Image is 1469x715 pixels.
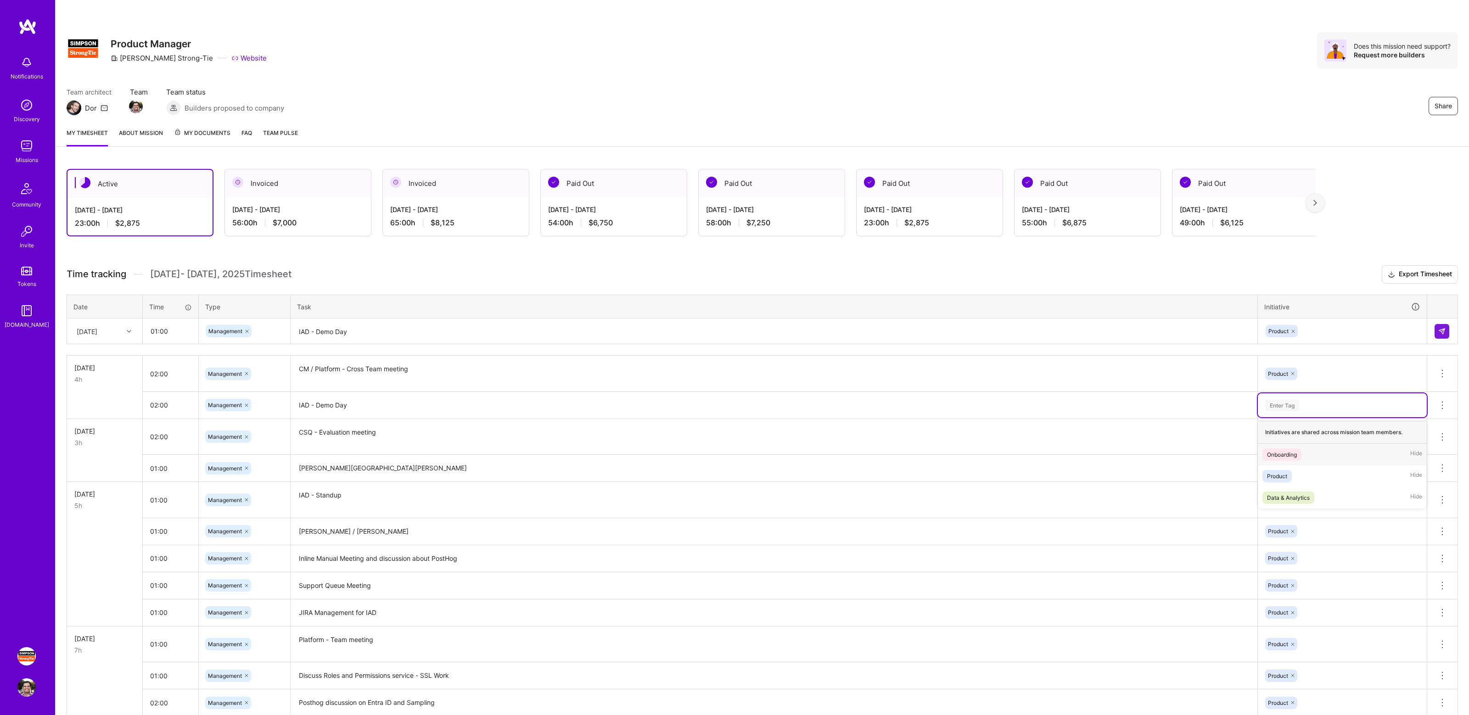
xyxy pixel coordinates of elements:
[17,647,36,665] img: Simpson Strong-Tie: Product Manager
[130,99,142,114] a: Team Member Avatar
[74,363,135,373] div: [DATE]
[292,546,1256,571] textarea: Inline Manual Meeting and discussion about PostHog
[74,501,135,510] div: 5h
[1268,582,1288,589] span: Product
[241,128,252,146] a: FAQ
[1268,609,1288,616] span: Product
[74,438,135,447] div: 3h
[143,691,198,715] input: HH:MM
[1324,39,1346,61] img: Avatar
[208,641,242,648] span: Management
[1435,101,1452,111] span: Share
[12,200,41,209] div: Community
[143,600,198,625] input: HH:MM
[111,55,118,62] i: icon CompanyGray
[1172,169,1318,197] div: Paid Out
[263,129,298,136] span: Team Pulse
[143,573,198,598] input: HH:MM
[166,101,181,115] img: Builders proposed to company
[143,456,198,480] input: HH:MM
[1267,471,1287,481] div: Product
[292,456,1256,481] textarea: [PERSON_NAME][GEOGRAPHIC_DATA][PERSON_NAME]
[149,302,192,312] div: Time
[864,205,995,214] div: [DATE] - [DATE]
[79,177,90,188] img: Active
[292,420,1256,454] textarea: CSQ - Evaluation meeting
[1410,448,1422,461] span: Hide
[1268,672,1288,679] span: Product
[706,218,837,228] div: 58:00 h
[143,519,198,543] input: HH:MM
[864,218,995,228] div: 23:00 h
[85,103,97,113] div: Dor
[1429,97,1458,115] button: Share
[74,374,135,384] div: 4h
[20,240,34,250] div: Invite
[75,205,205,215] div: [DATE] - [DATE]
[706,177,717,188] img: Paid Out
[1220,218,1244,228] span: $6,125
[1268,370,1288,377] span: Product
[1265,398,1299,412] div: Enter Tag
[143,393,198,417] input: HH:MM
[541,169,687,197] div: Paid Out
[1438,328,1446,335] img: Submit
[129,100,143,113] img: Team Member Avatar
[16,155,38,165] div: Missions
[21,267,32,275] img: tokens
[208,528,242,535] span: Management
[5,320,49,330] div: [DOMAIN_NAME]
[208,402,242,408] span: Management
[231,53,267,63] a: Website
[115,218,140,228] span: $2,875
[1268,528,1288,535] span: Product
[11,72,43,81] div: Notifications
[904,218,929,228] span: $2,875
[1410,492,1422,504] span: Hide
[548,205,679,214] div: [DATE] - [DATE]
[17,302,36,320] img: guide book
[292,627,1256,662] textarea: Platform - Team meeting
[77,326,97,336] div: [DATE]
[292,519,1256,544] textarea: [PERSON_NAME] / [PERSON_NAME]
[17,53,36,72] img: bell
[208,497,242,503] span: Management
[390,177,401,188] img: Invoiced
[1268,555,1288,562] span: Product
[746,218,770,228] span: $7,250
[75,218,205,228] div: 23:00 h
[67,32,100,65] img: Company Logo
[292,663,1256,688] textarea: Discuss Roles and Permissions service - SSL Work
[232,177,243,188] img: Invoiced
[273,218,297,228] span: $7,000
[67,268,126,280] span: Time tracking
[174,128,230,138] span: My Documents
[17,137,36,155] img: teamwork
[208,609,242,616] span: Management
[67,128,108,146] a: My timesheet
[1180,218,1311,228] div: 49:00 h
[208,699,242,706] span: Management
[699,169,845,197] div: Paid Out
[199,295,291,318] th: Type
[1180,177,1191,188] img: Paid Out
[143,362,198,386] input: HH:MM
[15,678,38,697] a: User Avatar
[1268,641,1288,648] span: Product
[143,546,198,570] input: HH:MM
[1258,421,1427,444] div: Initiatives are shared across mission team members.
[390,218,521,228] div: 65:00 h
[589,218,613,228] span: $6,750
[292,483,1256,517] textarea: IAD - Standup
[143,664,198,688] input: HH:MM
[1267,450,1297,459] div: Onboarding
[431,218,454,228] span: $8,125
[225,169,371,197] div: Invoiced
[706,205,837,214] div: [DATE] - [DATE]
[143,488,198,512] input: HH:MM
[17,222,36,240] img: Invite
[174,128,230,146] a: My Documents
[15,647,38,665] a: Simpson Strong-Tie: Product Manager
[1388,270,1395,279] i: icon Download
[263,128,298,146] a: Team Pulse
